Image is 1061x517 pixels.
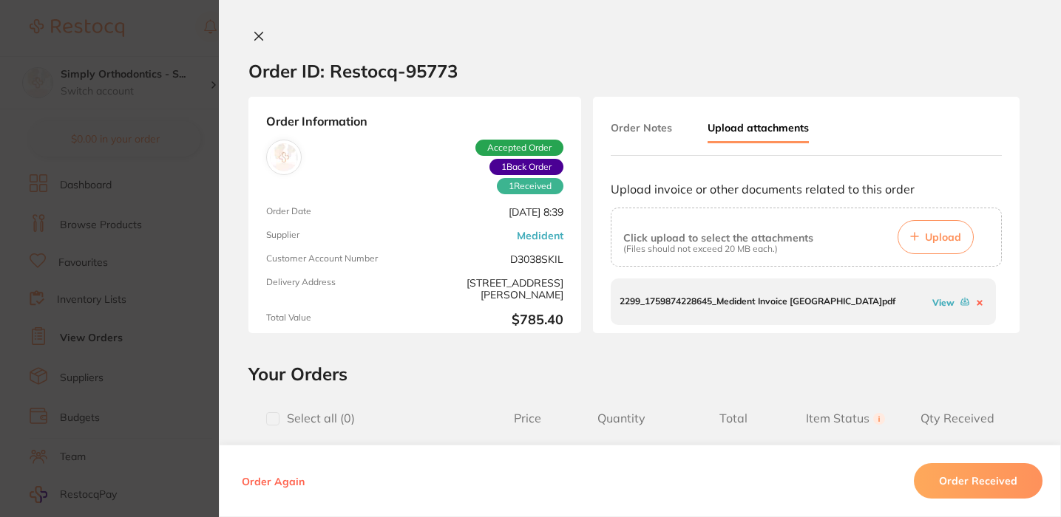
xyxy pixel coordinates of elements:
[266,312,409,328] span: Total Value
[270,143,298,171] img: Medident
[421,253,563,265] span: D3038SKIL
[497,178,563,194] span: Received
[237,474,309,487] button: Order Again
[925,230,961,244] span: Upload
[914,463,1043,499] button: Order Received
[611,114,672,141] button: Order Notes
[611,182,1002,196] p: Upload invoice or other documents related to this order
[266,277,409,301] span: Delivery Address
[708,114,809,143] button: Upload attachments
[421,312,563,328] b: $785.40
[266,253,409,265] span: Customer Account Number
[790,411,902,425] span: Item Status
[266,206,409,218] span: Order Date
[248,60,458,82] h2: Order ID: Restocq- 95773
[421,277,563,301] span: [STREET_ADDRESS][PERSON_NAME]
[565,411,677,425] span: Quantity
[279,411,355,425] span: Select all ( 0 )
[901,411,1014,425] span: Qty Received
[490,411,565,425] span: Price
[623,232,813,244] p: Click upload to select the attachments
[677,411,790,425] span: Total
[517,230,563,242] a: Medident
[475,140,563,156] span: Accepted Order
[248,363,1031,385] h2: Your Orders
[932,297,955,308] a: View
[489,159,563,175] span: Back orders
[620,296,895,307] p: 2299_1759874228645_Medident Invoice [GEOGRAPHIC_DATA]pdf
[266,230,409,242] span: Supplier
[266,114,563,128] strong: Order Information
[898,220,974,254] button: Upload
[623,244,813,254] p: (Files should not exceed 20 MB each.)
[421,206,563,218] span: [DATE] 8:39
